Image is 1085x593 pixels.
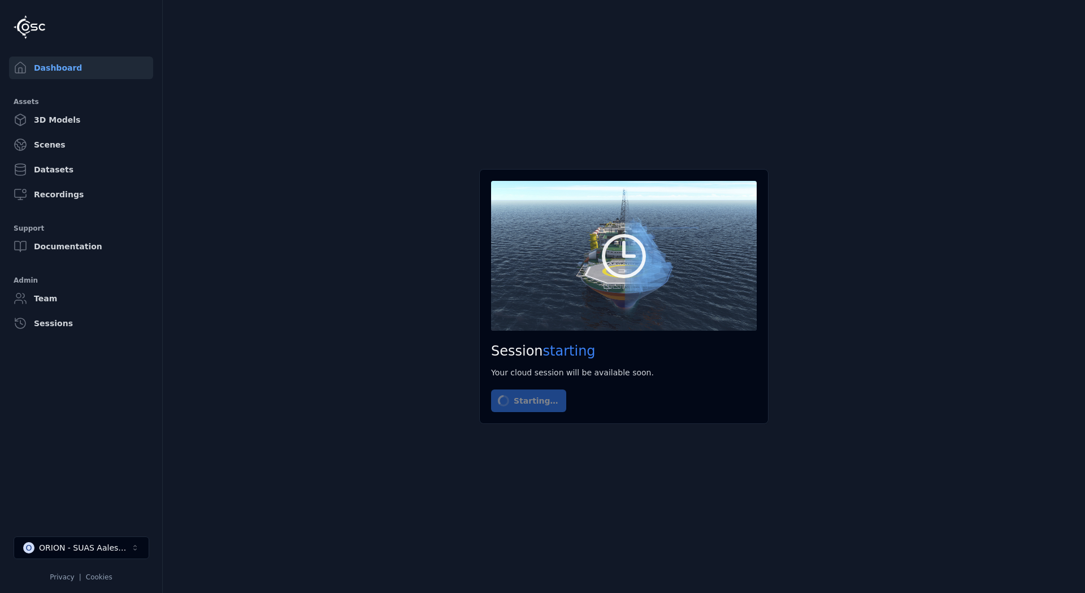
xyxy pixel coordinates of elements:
[14,536,149,559] button: Select a workspace
[14,274,149,287] div: Admin
[543,343,596,359] span: starting
[14,222,149,235] div: Support
[9,57,153,79] a: Dashboard
[50,573,74,581] a: Privacy
[86,573,112,581] a: Cookies
[23,542,34,553] div: O
[491,389,566,412] button: Starting…
[9,235,153,258] a: Documentation
[491,367,757,378] div: Your cloud session will be available soon.
[9,312,153,335] a: Sessions
[9,287,153,310] a: Team
[14,15,45,39] img: Logo
[491,342,757,360] h2: Session
[14,95,149,109] div: Assets
[9,158,153,181] a: Datasets
[39,542,131,553] div: ORION - SUAS Aalesund
[9,109,153,131] a: 3D Models
[9,133,153,156] a: Scenes
[79,573,81,581] span: |
[9,183,153,206] a: Recordings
